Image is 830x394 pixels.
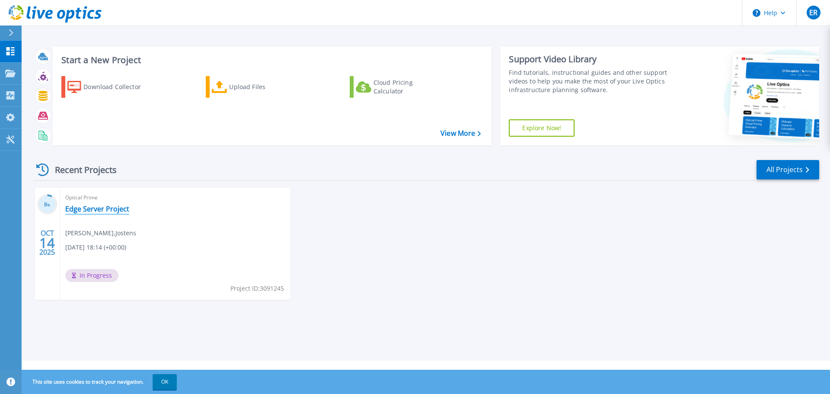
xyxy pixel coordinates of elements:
[33,159,128,180] div: Recent Projects
[24,374,177,390] span: This site uses cookies to track your navigation.
[65,269,118,282] span: In Progress
[39,239,55,247] span: 14
[230,284,284,293] span: Project ID: 3091245
[153,374,177,390] button: OK
[37,200,57,210] h3: 8
[65,205,129,213] a: Edge Server Project
[39,227,55,259] div: OCT 2025
[65,193,285,202] span: Optical Prime
[206,76,302,98] a: Upload Files
[229,78,298,96] div: Upload Files
[809,9,817,16] span: ER
[350,76,446,98] a: Cloud Pricing Calculator
[61,55,481,65] h3: Start a New Project
[65,243,126,252] span: [DATE] 18:14 (+00:00)
[47,202,50,207] span: %
[441,129,481,138] a: View More
[61,76,158,98] a: Download Collector
[509,68,671,94] div: Find tutorials, instructional guides and other support videos to help you make the most of your L...
[373,78,443,96] div: Cloud Pricing Calculator
[65,228,136,238] span: [PERSON_NAME] , Jostens
[83,78,153,96] div: Download Collector
[509,119,575,137] a: Explore Now!
[509,54,671,65] div: Support Video Library
[757,160,819,179] a: All Projects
